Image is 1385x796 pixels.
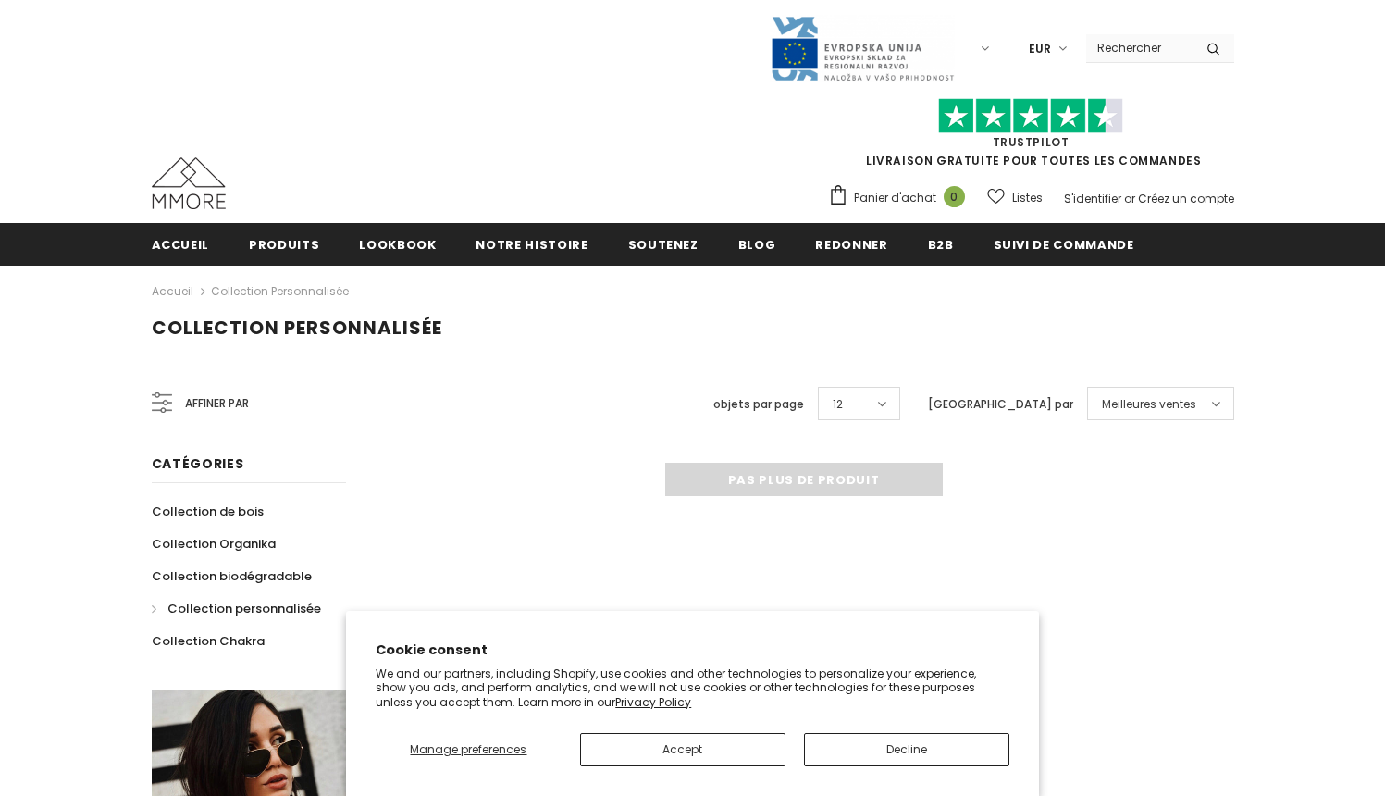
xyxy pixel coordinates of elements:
[1064,191,1121,206] a: S'identifier
[854,189,936,207] span: Panier d'achat
[476,236,587,254] span: Notre histoire
[928,395,1073,414] label: [GEOGRAPHIC_DATA] par
[987,181,1043,214] a: Listes
[833,395,843,414] span: 12
[359,236,436,254] span: Lookbook
[1012,189,1043,207] span: Listes
[994,223,1134,265] a: Suivi de commande
[1124,191,1135,206] span: or
[152,535,276,553] span: Collection Organika
[167,600,321,617] span: Collection personnalisée
[376,641,1009,660] h2: Cookie consent
[152,528,276,560] a: Collection Organika
[152,625,265,657] a: Collection Chakra
[152,632,265,650] span: Collection Chakra
[770,40,955,56] a: Javni Razpis
[1086,34,1193,61] input: Search Site
[152,560,312,592] a: Collection biodégradable
[815,223,887,265] a: Redonner
[152,567,312,585] span: Collection biodégradable
[152,495,264,528] a: Collection de bois
[152,236,210,254] span: Accueil
[770,15,955,82] img: Javni Razpis
[1029,40,1051,58] span: EUR
[993,134,1070,150] a: TrustPilot
[713,395,804,414] label: objets par page
[828,106,1234,168] span: LIVRAISON GRATUITE POUR TOUTES LES COMMANDES
[152,280,193,303] a: Accueil
[938,98,1123,134] img: Faites confiance aux étoiles pilotes
[249,223,319,265] a: Produits
[376,733,561,766] button: Manage preferences
[152,592,321,625] a: Collection personnalisée
[928,236,954,254] span: B2B
[211,283,349,299] a: Collection personnalisée
[152,223,210,265] a: Accueil
[476,223,587,265] a: Notre histoire
[804,733,1009,766] button: Decline
[1138,191,1234,206] a: Créez un compte
[152,157,226,209] img: Cas MMORE
[580,733,785,766] button: Accept
[944,186,965,207] span: 0
[1102,395,1196,414] span: Meilleures ventes
[828,184,974,212] a: Panier d'achat 0
[410,741,526,757] span: Manage preferences
[376,666,1009,710] p: We and our partners, including Shopify, use cookies and other technologies to personalize your ex...
[359,223,436,265] a: Lookbook
[738,223,776,265] a: Blog
[249,236,319,254] span: Produits
[928,223,954,265] a: B2B
[152,315,442,341] span: Collection personnalisée
[628,236,699,254] span: soutenez
[615,694,691,710] a: Privacy Policy
[628,223,699,265] a: soutenez
[152,454,244,473] span: Catégories
[738,236,776,254] span: Blog
[152,503,264,520] span: Collection de bois
[994,236,1134,254] span: Suivi de commande
[185,393,249,414] span: Affiner par
[815,236,887,254] span: Redonner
